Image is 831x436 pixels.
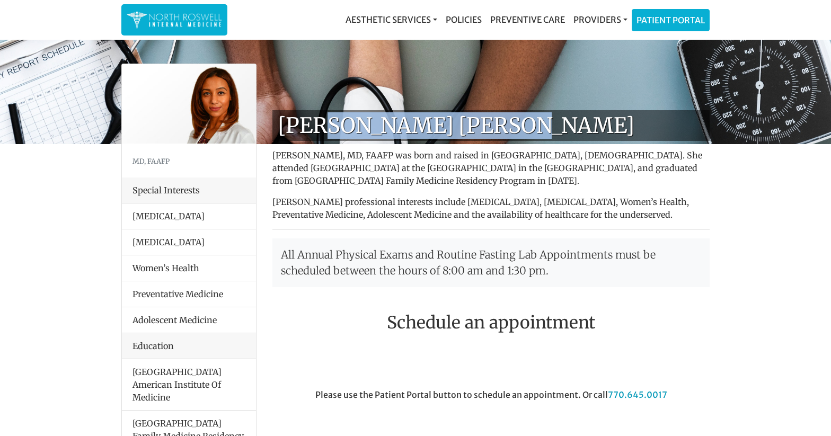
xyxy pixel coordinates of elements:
[272,110,710,141] h1: [PERSON_NAME] [PERSON_NAME]
[272,238,710,287] p: All Annual Physical Exams and Routine Fasting Lab Appointments must be scheduled between the hour...
[272,149,710,187] p: [PERSON_NAME], MD, FAAFP was born and raised in [GEOGRAPHIC_DATA], [DEMOGRAPHIC_DATA]. She attend...
[127,10,222,30] img: North Roswell Internal Medicine
[122,255,256,281] li: Women’s Health
[272,195,710,221] p: [PERSON_NAME] professional interests include [MEDICAL_DATA], [MEDICAL_DATA], Women’s Health, Prev...
[608,389,667,400] a: 770.645.0017
[122,177,256,203] div: Special Interests
[122,281,256,307] li: Preventative Medicine
[122,359,256,411] li: [GEOGRAPHIC_DATA] American Institute Of Medicine
[632,10,709,31] a: Patient Portal
[569,9,632,30] a: Providers
[122,333,256,359] div: Education
[132,157,170,165] small: MD, FAAFP
[341,9,441,30] a: Aesthetic Services
[441,9,486,30] a: Policies
[272,313,710,333] h2: Schedule an appointment
[486,9,569,30] a: Preventive Care
[122,64,256,144] img: Dr. Farah Mubarak Ali MD, FAAFP
[122,203,256,229] li: [MEDICAL_DATA]
[122,307,256,333] li: Adolescent Medicine
[122,229,256,255] li: [MEDICAL_DATA]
